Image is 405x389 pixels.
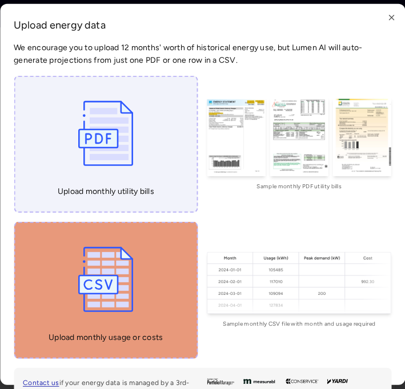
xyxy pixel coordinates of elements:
img: svg%3e [73,237,139,322]
img: Ceo4U5SIKSfXVLaD41TSViL+y51utf8JgOM8Q6NETFW5QFcqoTvOFN6LuEWy9r9TcZwpsHYxE47jOI7jOI7jOI7jOI7jOI7jO... [326,377,348,386]
img: conservice-p6u-E23Z.png [284,377,320,386]
img: svg%3e [73,91,139,176]
img: monthlies_sample-BzJRQ6Hj.png [207,252,391,314]
button: Close [387,13,396,22]
img: measurabl-BAFRPA4D.png [242,377,278,386]
span: Upload monthly utility bills [58,185,154,198]
a: Contact us [23,379,59,387]
img: bill_sample_1-BLjLYBBH.png [207,97,266,176]
img: espm-BBYcTWzd.png [207,377,235,386]
img: bill_sample_2-DjK3PfJq.png [270,97,328,176]
h2: Upload energy data [14,18,391,33]
span: Sample monthly PDF utility bills [256,182,342,191]
img: bill_sample_3-CiTfacVk.png [333,97,391,176]
span: Upload monthly usage or costs [49,331,163,344]
span: Sample monthly CSV file with month and usage required [223,319,375,329]
span: We encourage you to upload 12 months' worth of historical energy use, but Lumen AI will auto-gene... [14,42,391,67]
